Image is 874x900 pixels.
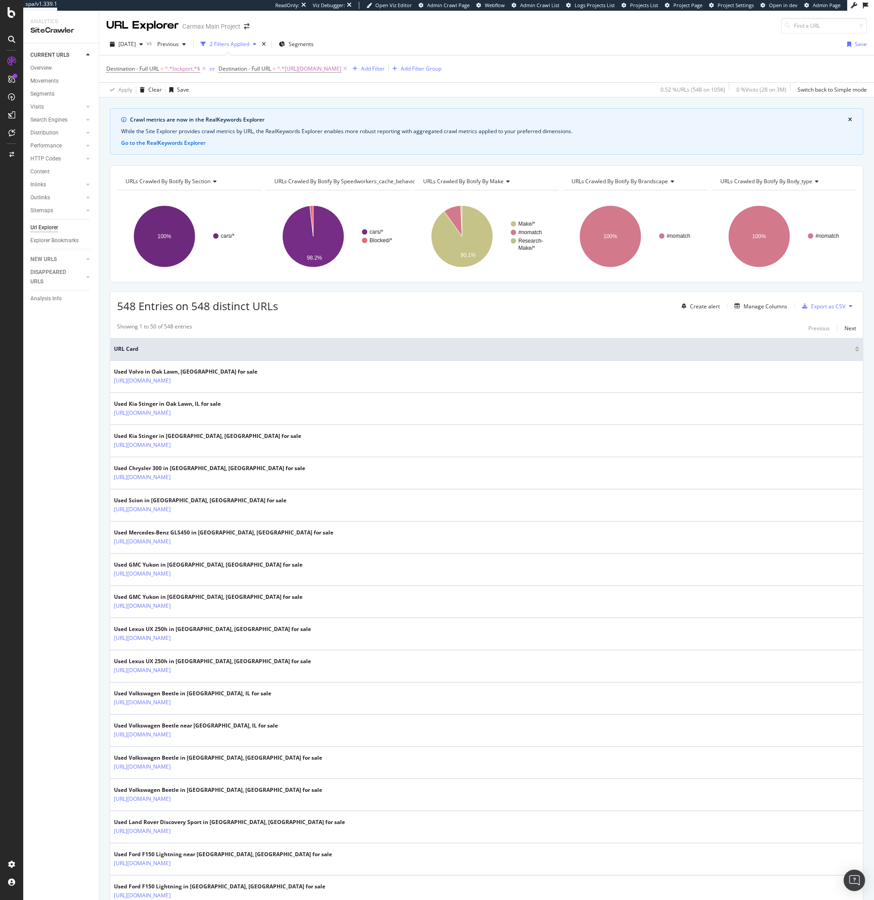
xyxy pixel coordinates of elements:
[563,198,707,275] svg: A chart.
[117,299,278,313] span: 548 Entries on 548 distinct URLs
[114,786,322,794] div: Used Volkswagen Beetle in [GEOGRAPHIC_DATA], [GEOGRAPHIC_DATA] for sale
[114,496,286,505] div: Used Scion in [GEOGRAPHIC_DATA], [GEOGRAPHIC_DATA] for sale
[844,37,867,51] button: Save
[114,601,171,610] a: [URL][DOMAIN_NAME]
[114,561,303,569] div: Used GMC Yukon in [GEOGRAPHIC_DATA], [GEOGRAPHIC_DATA] for sale
[709,2,754,9] a: Project Settings
[114,883,325,891] div: Used Ford F150 Lightning in [GEOGRAPHIC_DATA], [GEOGRAPHIC_DATA] for sale
[114,625,311,633] div: Used Lexus UX 250h in [GEOGRAPHIC_DATA], [GEOGRAPHIC_DATA] for sale
[114,400,221,408] div: Used Kia Stinger in Oak Lawn, IL for sale
[846,114,854,126] button: close banner
[566,2,615,9] a: Logs Projects List
[313,2,345,9] div: Viz Debugger:
[30,102,44,112] div: Visits
[30,63,92,73] a: Overview
[370,229,383,235] text: cars/*
[30,206,84,215] a: Sitemaps
[148,86,162,93] div: Clear
[118,40,136,48] span: 2025 Sep. 28th
[518,221,535,227] text: Make/*
[752,233,766,240] text: 100%
[210,40,249,48] div: 2 Filters Applied
[678,299,720,313] button: Create alert
[604,233,618,240] text: 100%
[114,634,171,643] a: [URL][DOMAIN_NAME]
[114,827,171,836] a: [URL][DOMAIN_NAME]
[210,64,215,73] button: or
[114,368,257,376] div: Used Volvo in Oak Lawn, [GEOGRAPHIC_DATA] for sale
[136,83,162,97] button: Clear
[720,177,812,185] span: URLs Crawled By Botify By body_type
[30,102,84,112] a: Visits
[121,139,206,147] button: Go to the RealKeywords Explorer
[518,238,543,244] text: Research-
[114,690,271,698] div: Used Volkswagen Beetle in [GEOGRAPHIC_DATA], IL for sale
[427,2,470,8] span: Admin Crawl Page
[114,345,853,353] span: URL Card
[570,174,699,189] h4: URLs Crawled By Botify By brandscape
[30,223,58,232] div: Url Explorer
[518,245,535,251] text: Make/*
[845,323,856,333] button: Next
[30,167,50,177] div: Content
[218,65,271,72] span: Destination - Full URL
[719,174,848,189] h4: URLs Crawled By Botify By body_type
[114,441,171,450] a: [URL][DOMAIN_NAME]
[718,2,754,8] span: Project Settings
[114,505,171,514] a: [URL][DOMAIN_NAME]
[30,141,84,151] a: Performance
[761,2,798,9] a: Open in dev
[114,529,333,537] div: Used Mercedes-Benz GLS450 in [GEOGRAPHIC_DATA], [GEOGRAPHIC_DATA] for sale
[815,233,839,239] text: #nomatch
[30,89,55,99] div: Segments
[30,115,67,125] div: Search Engines
[30,63,52,73] div: Overview
[274,177,420,185] span: URLs Crawled By Botify By speedworkers_cache_behaviors
[30,193,84,202] a: Outlinks
[366,2,412,9] a: Open Viz Editor
[30,128,84,138] a: Distribution
[114,891,171,900] a: [URL][DOMAIN_NAME]
[798,299,845,313] button: Export as CSV
[30,141,62,151] div: Performance
[712,198,856,275] svg: A chart.
[177,86,189,93] div: Save
[118,86,132,93] div: Apply
[266,198,410,275] svg: A chart.
[30,76,59,86] div: Movements
[106,18,179,33] div: URL Explorer
[117,323,192,333] div: Showing 1 to 50 of 548 entries
[575,2,615,8] span: Logs Projects List
[114,722,278,730] div: Used Volkswagen Beetle near [GEOGRAPHIC_DATA], IL for sale
[673,2,702,8] span: Project Page
[518,229,542,236] text: #nomatch
[476,2,505,9] a: Webflow
[804,2,840,9] a: Admin Page
[30,206,53,215] div: Sitemaps
[114,569,171,578] a: [URL][DOMAIN_NAME]
[855,40,867,48] div: Save
[114,730,171,739] a: [URL][DOMAIN_NAME]
[124,174,253,189] h4: URLs Crawled By Botify By section
[736,86,786,93] div: 0 % Visits ( 28 on 3M )
[731,301,787,311] button: Manage Columns
[389,63,441,74] button: Add Filter Group
[665,2,702,9] a: Project Page
[114,432,301,440] div: Used Kia Stinger in [GEOGRAPHIC_DATA], [GEOGRAPHIC_DATA] for sale
[667,233,690,239] text: #nomatch
[114,818,345,826] div: Used Land Rover Discovery Sport in [GEOGRAPHIC_DATA], [GEOGRAPHIC_DATA] for sale
[30,128,59,138] div: Distribution
[273,65,276,72] span: =
[260,40,268,49] div: times
[421,174,551,189] h4: URLs Crawled By Botify By make
[275,2,299,9] div: ReadOnly:
[114,408,171,417] a: [URL][DOMAIN_NAME]
[114,762,171,771] a: [URL][DOMAIN_NAME]
[30,25,92,36] div: SiteCrawler
[813,2,840,8] span: Admin Page
[244,23,249,29] div: arrow-right-arrow-left
[117,198,261,275] svg: A chart.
